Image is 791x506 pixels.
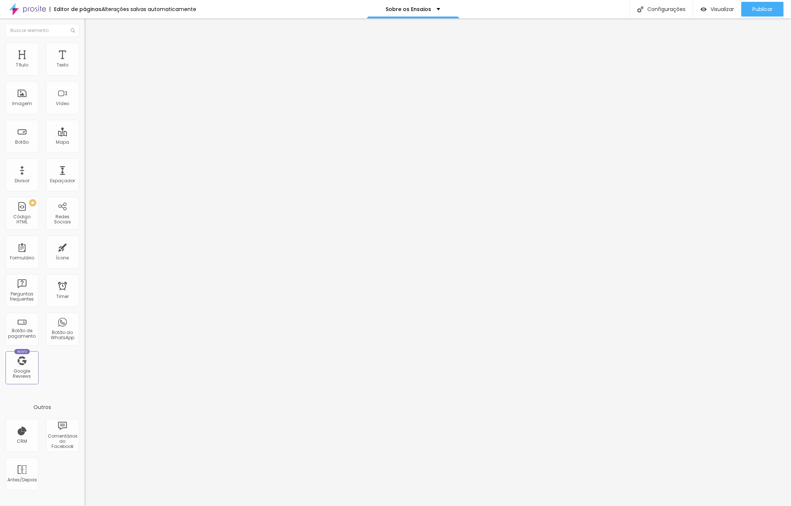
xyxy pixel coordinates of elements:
img: Icone [637,6,644,12]
div: Redes Sociais [48,214,77,225]
div: Título [16,62,28,68]
div: Divisor [15,178,29,183]
div: Antes/Depois [7,477,36,482]
span: Publicar [752,6,773,12]
div: Novo [14,349,30,354]
iframe: Editor [85,18,791,506]
div: CRM [17,439,27,444]
div: Mapa [56,140,69,145]
div: Comentários do Facebook [48,434,77,449]
div: Botão [15,140,29,145]
div: Espaçador [50,178,75,183]
div: Texto [57,62,68,68]
div: Vídeo [56,101,69,106]
div: Ícone [56,255,69,261]
img: view-1.svg [701,6,707,12]
img: Icone [71,28,75,33]
div: Botão de pagamento [7,328,36,339]
div: Google Reviews [7,369,36,379]
input: Buscar elemento [6,24,79,37]
div: Editor de páginas [50,7,101,12]
div: Botão do WhatsApp [48,330,77,341]
span: Visualizar [711,6,734,12]
div: Formulário [10,255,34,261]
p: Sobre os Ensaios [386,7,431,12]
div: Perguntas frequentes [7,291,36,302]
button: Publicar [741,2,784,17]
button: Visualizar [693,2,741,17]
div: Alterações salvas automaticamente [101,7,196,12]
div: Timer [56,294,69,299]
div: Imagem [12,101,32,106]
div: Código HTML [7,214,36,225]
